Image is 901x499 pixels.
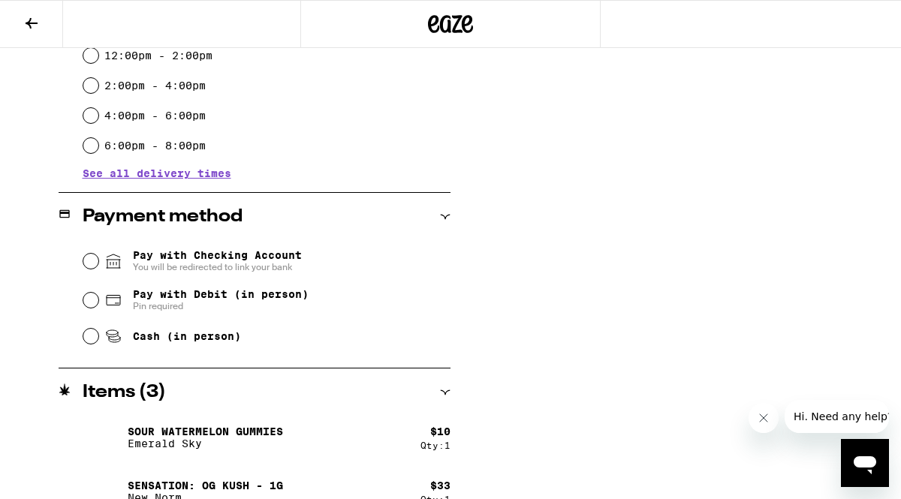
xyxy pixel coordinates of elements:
[133,288,309,300] span: Pay with Debit (in person)
[133,249,302,273] span: Pay with Checking Account
[133,330,241,342] span: Cash (in person)
[128,479,283,491] p: Sensation: OG Kush - 1g
[133,300,309,312] span: Pin required
[749,403,779,433] iframe: Close message
[430,479,450,491] div: $ 33
[785,400,889,433] iframe: Message from company
[430,425,450,437] div: $ 10
[104,80,206,92] label: 2:00pm - 4:00pm
[104,50,212,62] label: 12:00pm - 2:00pm
[128,425,283,437] p: Sour Watermelon Gummies
[83,168,231,179] button: See all delivery times
[83,416,125,458] img: Sour Watermelon Gummies
[9,11,108,23] span: Hi. Need any help?
[104,110,206,122] label: 4:00pm - 6:00pm
[104,140,206,152] label: 6:00pm - 8:00pm
[841,439,889,487] iframe: Button to launch messaging window
[128,437,283,449] p: Emerald Sky
[83,208,243,226] h2: Payment method
[83,383,166,401] h2: Items ( 3 )
[133,261,302,273] span: You will be redirected to link your bank
[420,440,450,450] div: Qty: 1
